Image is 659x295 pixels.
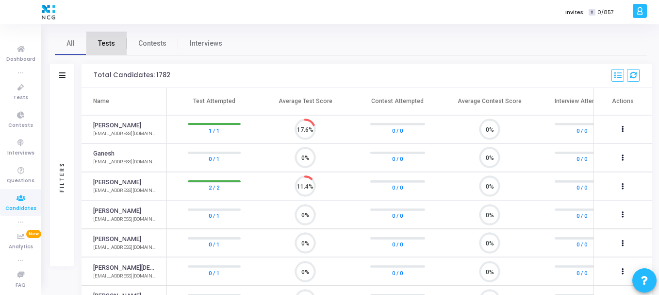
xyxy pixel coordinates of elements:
a: 0 / 0 [577,183,587,192]
th: Average Contest Score [444,88,536,115]
span: All [66,38,75,49]
span: FAQ [16,281,26,290]
a: 2 / 2 [209,183,219,192]
span: 0/857 [597,8,614,17]
a: 0 / 1 [209,154,219,164]
a: 0 / 0 [577,240,587,249]
span: Contests [8,121,33,130]
span: Tests [13,94,28,102]
div: Filters [58,123,66,230]
a: 0 / 0 [577,125,587,135]
span: T [589,9,595,16]
img: logo [39,2,58,22]
a: 0 / 0 [392,154,403,164]
th: Interview Attempted [536,88,628,115]
div: [EMAIL_ADDRESS][DOMAIN_NAME] [93,216,157,223]
a: [PERSON_NAME] [93,235,141,244]
a: 0 / 1 [209,240,219,249]
span: Tests [98,38,115,49]
span: New [26,230,41,238]
a: 0 / 0 [392,268,403,278]
a: [PERSON_NAME] [93,207,141,216]
span: Analytics [9,243,33,251]
a: Ganesh [93,149,115,158]
div: Name [93,97,109,105]
th: Actions [593,88,652,115]
th: Average Test Score [259,88,351,115]
a: [PERSON_NAME] [93,178,141,187]
span: Questions [7,177,34,185]
th: Test Attempted [167,88,259,115]
div: [EMAIL_ADDRESS][DOMAIN_NAME] [93,244,157,251]
label: Invites: [565,8,585,17]
a: [PERSON_NAME][DEMOGRAPHIC_DATA] [93,263,157,273]
div: [EMAIL_ADDRESS][DOMAIN_NAME] [93,187,157,194]
a: 0 / 0 [577,268,587,278]
a: 0 / 1 [209,268,219,278]
a: 0 / 0 [392,183,403,192]
a: 0 / 0 [577,154,587,164]
a: 1 / 1 [209,125,219,135]
a: [PERSON_NAME] [93,121,141,130]
a: 0 / 0 [392,211,403,221]
span: Interviews [7,149,34,157]
div: Total Candidates: 1782 [94,71,170,79]
span: Candidates [5,205,36,213]
span: Contests [138,38,166,49]
a: 0 / 0 [392,240,403,249]
a: 0 / 0 [577,211,587,221]
th: Contest Attempted [351,88,444,115]
div: [EMAIL_ADDRESS][DOMAIN_NAME] [93,158,157,166]
span: Dashboard [6,55,35,64]
div: [EMAIL_ADDRESS][DOMAIN_NAME] [93,130,157,138]
div: [EMAIL_ADDRESS][DOMAIN_NAME] [93,273,157,280]
span: Interviews [190,38,222,49]
a: 0 / 0 [392,125,403,135]
a: 0 / 1 [209,211,219,221]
